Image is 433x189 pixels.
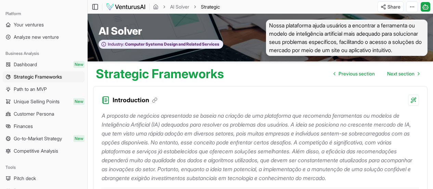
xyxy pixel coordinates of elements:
span: Your ventures [14,21,44,28]
a: Finances [3,121,85,132]
span: Previous section [339,70,375,77]
span: Next section [387,70,415,77]
a: Path to an MVP [3,84,85,95]
span: Share [387,3,400,10]
a: DashboardNew [3,59,85,70]
a: Go-to-Market StrategyNew [3,133,85,144]
span: New [73,98,85,105]
a: Pitch deck [3,173,85,184]
span: Strategic [201,3,220,10]
div: Platform [3,8,85,19]
span: AI Solver [99,25,142,37]
span: Computer Systems Design and Related Services [124,42,219,47]
a: Unique Selling PointsNew [3,96,85,107]
span: New [73,135,85,142]
h3: Introduction [113,95,157,105]
span: Analyze new venture [14,34,59,40]
span: Strategic Frameworks [14,73,62,80]
p: A proposta de negócios apresentada se baseia na criação de uma plataforma que recomenda ferrament... [102,111,419,182]
a: Go to next page [382,67,425,81]
span: Customer Persona [14,110,54,117]
a: Analyze new venture [3,32,85,43]
span: Industry: [108,42,124,47]
span: Competitive Analysis [14,147,58,154]
div: Business Analysis [3,48,85,59]
button: Share [378,1,404,12]
nav: pagination [328,67,425,81]
button: Industry:Computer Systems Design and Related Services [99,40,223,49]
h1: Strategic Frameworks [96,67,224,81]
span: New [73,61,85,68]
div: Tools [3,162,85,173]
span: Finances [14,123,33,130]
a: AI Solver [170,3,189,10]
a: Strategic Frameworks [3,71,85,82]
nav: breadcrumb [153,3,220,10]
span: Go-to-Market Strategy [14,135,62,142]
span: Path to an MVP [14,86,47,93]
a: Competitive Analysis [3,145,85,156]
span: Nossa plataforma ajuda usuários a encontrar a ferramenta ou modelo de inteligência artificial mai... [266,20,428,56]
span: Pitch deck [14,175,36,182]
span: Unique Selling Points [14,98,60,105]
a: Customer Persona [3,108,85,119]
a: Go to previous page [328,67,380,81]
img: logo [106,3,146,11]
a: Your ventures [3,19,85,30]
span: Dashboard [14,61,37,68]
